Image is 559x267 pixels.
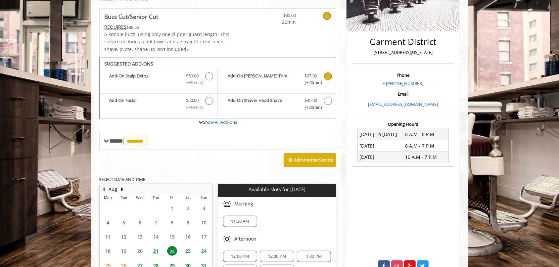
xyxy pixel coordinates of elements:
[284,153,336,167] button: Add AnotherService
[260,251,294,262] div: 12:30 PM
[101,186,107,193] button: Previous Month
[110,97,179,111] b: Add-On Facial
[268,254,286,259] span: 12:30 PM
[132,194,148,201] th: Wed
[231,219,249,224] span: 11:30 AM
[383,80,423,86] a: + [PHONE_NUMBER]
[231,254,249,259] span: 12:00 PM
[105,31,238,53] p: A simple buzz, using only one clipper guard length. This service includes a hot towel and a strai...
[221,97,333,112] label: Add-On Shave/ Head Shave
[186,72,199,79] span: $50.00
[148,244,164,258] td: Select day21
[354,73,452,77] h3: Phone
[223,251,257,262] div: 12:00 PM
[103,72,214,88] label: Add-On Scalp Detox
[301,79,320,86] span: (+20min )
[105,24,127,30] span: This service needs some Advance to be paid before we block your appointment
[352,122,454,126] h3: Opening Hours
[304,97,317,104] span: $45.00
[234,236,256,242] span: Afternoon
[105,23,238,31] div: $38.50
[151,246,161,256] span: 21
[403,152,449,163] td: 10 A.M - 7 P.M
[105,61,154,67] b: SUGGESTED ADD-ONS
[103,97,214,112] label: Add-On Facial
[223,200,231,208] img: morning slots
[183,246,193,256] span: 23
[354,49,452,56] p: [STREET_ADDRESS][US_STATE]
[357,129,403,140] td: [DATE] To [DATE]
[357,140,403,152] td: [DATE]
[228,72,298,86] b: Add-On [PERSON_NAME] Trim
[301,104,320,111] span: (+20min )
[403,140,449,152] td: 8 A.M - 7 P.M
[203,119,237,125] a: Show All Add-ons
[220,187,334,192] p: Available slots for [DATE]
[180,244,196,258] td: Select day23
[257,9,296,26] a: $35.00
[306,254,322,259] span: 1:00 PM
[120,186,125,193] button: Next Month
[182,104,202,111] span: (+40min )
[354,37,452,47] h2: Garment District
[357,152,403,163] td: [DATE]
[368,101,438,107] a: [EMAIL_ADDRESS][DOMAIN_NAME]
[110,72,179,86] b: Add-On Scalp Detox
[148,194,164,201] th: Thu
[403,129,449,140] td: 8 A.M - 8 P.M
[99,58,337,119] div: Buzz Cut/Senior Cut Add-onS
[196,244,212,258] td: Select day24
[234,201,253,206] span: Morning
[304,72,317,79] span: $27.00
[294,157,333,163] b: Add Another Service
[167,246,177,256] span: 22
[164,194,180,201] th: Fri
[105,12,159,21] b: Buzz Cut/Senior Cut
[228,97,298,111] b: Add-On Shave/ Head Shave
[354,92,452,96] h3: Email
[99,176,146,182] b: SELECT DATE AND TIME
[182,79,202,86] span: (+20min )
[116,194,132,201] th: Tue
[164,244,180,258] td: Select day22
[186,97,199,104] span: $50.00
[297,251,331,262] div: 1:00 PM
[221,72,333,88] label: Add-On Beard Trim
[199,246,209,256] span: 24
[223,216,257,227] div: 11:30 AM
[196,194,212,201] th: Sun
[223,235,231,243] img: afternoon slots
[109,186,117,193] button: Aug
[257,19,296,26] span: 20min
[180,194,196,201] th: Sat
[100,194,116,201] th: Mon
